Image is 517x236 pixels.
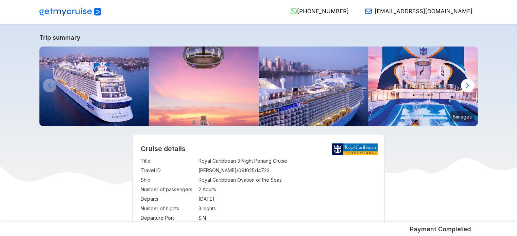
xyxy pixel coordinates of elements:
h2: Cruise details [141,145,376,153]
td: : [195,166,199,175]
td: : [195,213,199,223]
td: Number of passengers [141,185,195,194]
a: Trip summary [39,34,478,41]
img: Email [365,8,372,15]
img: WhatsApp [290,8,297,15]
a: [PHONE_NUMBER] [285,8,349,15]
td: Title [141,156,195,166]
td: : [195,194,199,204]
td: 3 nights [199,204,376,213]
td: Ship [141,175,195,185]
td: : [195,185,199,194]
td: Departs [141,194,195,204]
a: [EMAIL_ADDRESS][DOMAIN_NAME] [360,8,472,15]
img: ovation-of-the-seas-flowrider-sunset.jpg [368,47,478,126]
td: : [195,156,199,166]
span: [PHONE_NUMBER] [297,8,349,15]
img: ovation-exterior-back-aerial-sunset-port-ship.jpg [39,47,149,126]
img: north-star-sunset-ovation-of-the-seas.jpg [149,47,259,126]
td: SIN [199,213,376,223]
td: : [195,175,199,185]
td: : [195,204,199,213]
img: ovation-of-the-seas-departing-from-sydney.jpg [259,47,368,126]
td: [DATE] [199,194,376,204]
td: 2 Adults [199,185,376,194]
h5: Payment Completed [410,225,471,233]
td: Royal Caribbean 3 Night Penang Cruise [199,156,376,166]
small: 5 images [450,111,475,122]
td: [PERSON_NAME]/091025/14723 [199,166,376,175]
td: Travel ID [141,166,195,175]
td: Departure Port [141,213,195,223]
span: [EMAIL_ADDRESS][DOMAIN_NAME] [375,8,472,15]
td: Royal Caribbean Ovation of the Seas [199,175,376,185]
td: Number of nights [141,204,195,213]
